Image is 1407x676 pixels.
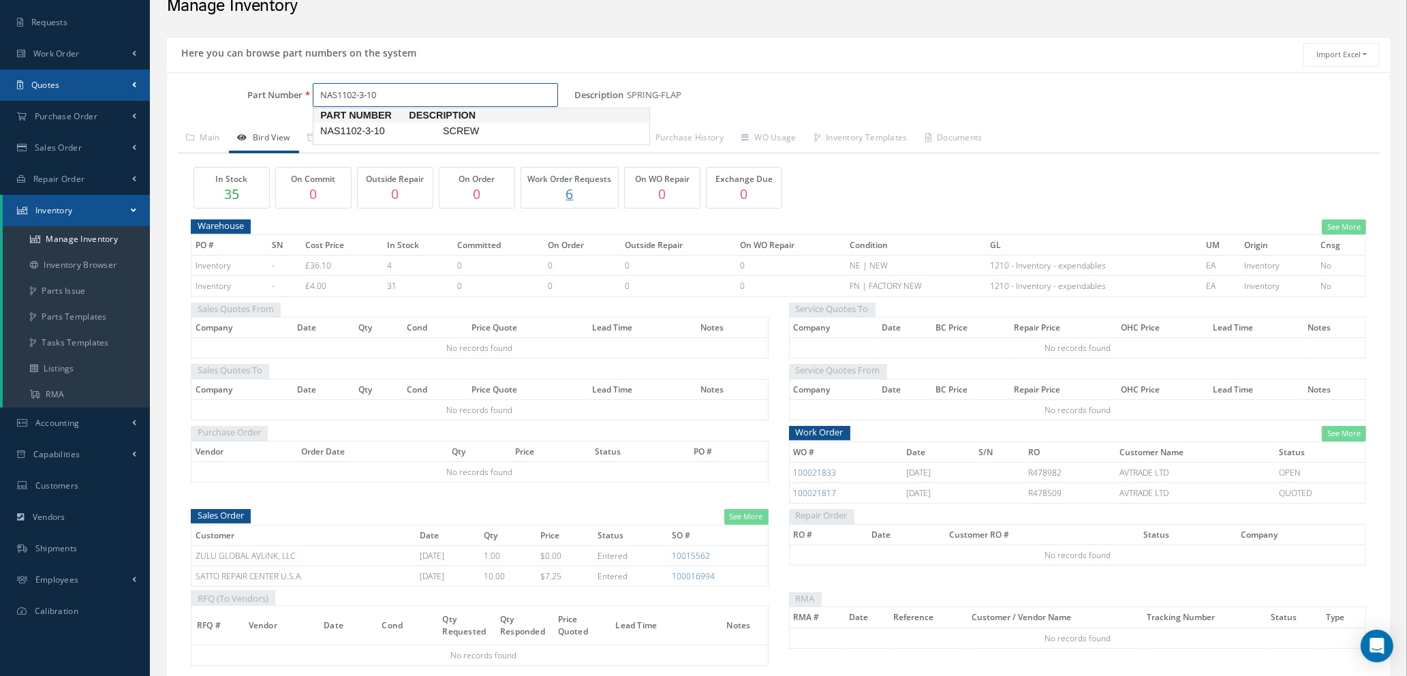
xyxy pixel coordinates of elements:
[1139,524,1237,544] th: Status
[1202,256,1240,276] td: EA
[197,618,221,631] span: RFQ #
[789,544,1366,565] td: No records found
[1267,607,1322,628] th: Status
[191,338,769,358] td: No records found
[268,276,301,296] td: -
[789,524,867,544] th: RO #
[354,318,403,338] th: Qty
[544,235,621,256] th: On Order
[443,184,511,204] p: 0
[448,441,511,461] th: Qty
[3,382,150,408] a: RMA
[544,276,621,296] td: 0
[846,256,986,276] td: NE | NEW
[525,184,615,204] p: 6
[301,235,383,256] th: Cost Price
[789,301,876,318] span: Service Quotes To
[442,612,486,636] span: Qty Requested
[1209,318,1303,338] th: Lead Time
[35,110,97,122] span: Purchase Order
[615,618,657,631] span: Lead Time
[536,566,593,586] td: $7.25
[588,318,696,338] th: Lead Time
[1024,462,1115,482] td: R478982
[35,480,79,491] span: Customers
[1275,462,1365,482] td: OPEN
[361,184,429,204] p: 0
[878,318,931,338] th: Date
[3,304,150,330] a: Parts Templates
[1024,482,1115,503] td: R478509
[544,256,621,276] td: 0
[672,550,710,562] a: 10015562
[467,379,588,399] th: Price Quote
[724,509,769,525] a: See More
[627,83,687,108] span: SPRING-FLAP
[416,545,479,566] td: [DATE]
[35,605,78,617] span: Calibration
[453,235,544,256] th: Committed
[593,525,668,545] th: Status
[297,441,448,461] th: Order Date
[416,566,479,586] td: [DATE]
[3,356,150,382] a: Listings
[1115,442,1275,462] th: Customer Name
[789,424,850,441] span: Work Order
[628,174,696,184] h5: On WO Repair
[789,399,1366,420] td: No records found
[3,278,150,304] a: Parts Issue
[902,482,974,503] td: [DATE]
[789,338,1366,358] td: No records found
[403,379,467,399] th: Cond
[177,43,416,59] h5: Here you can browse part numbers on the system
[511,441,590,461] th: Price
[1275,482,1365,503] td: QUOTED
[1303,379,1365,399] th: Notes
[902,442,974,462] th: Date
[318,124,440,138] span: NAS1102-3-10
[889,607,968,628] th: Reference
[805,125,916,153] a: Inventory Templates
[443,174,511,184] h5: On Order
[732,125,805,153] a: WO Usage
[167,90,303,100] label: Part Number
[500,612,545,636] span: Qty Responded
[945,524,1139,544] th: Customer RO #
[931,318,1010,338] th: BC Price
[191,362,269,379] span: Sales Quotes To
[467,318,588,338] th: Price Quote
[229,125,299,153] a: Bird View
[690,441,768,461] th: PO #
[1115,462,1275,482] td: AVTRADE LTD
[1240,276,1316,296] td: Inventory
[191,590,275,607] span: RFQ (To Vendors)
[196,280,231,292] span: Inventory
[1240,235,1316,256] th: Origin
[177,125,229,153] a: Main
[878,379,931,399] th: Date
[191,566,416,586] td: SATTO REPAIR CENTER U.S.A.
[789,607,845,628] th: RMA #
[536,545,593,566] td: $0.00
[35,542,78,554] span: Shipments
[631,125,732,153] a: Purchase History
[191,424,268,441] span: Purchase Order
[33,173,85,185] span: Repair Order
[789,442,902,462] th: WO #
[1115,482,1275,503] td: AVTRADE LTD
[525,174,615,184] h5: Work Order Requests
[736,256,846,276] td: 0
[453,256,544,276] td: 0
[196,260,231,271] span: Inventory
[736,235,846,256] th: On WO Repair
[191,301,281,318] span: Sales Quotes From
[480,525,537,545] th: Qty
[1316,235,1366,256] th: Cnsg
[354,379,403,399] th: Qty
[794,467,837,478] a: 100021833
[794,487,837,499] a: 100021817
[191,507,251,524] span: Sales Order
[1024,442,1115,462] th: RO
[191,217,251,234] span: Warehouse
[628,184,696,204] p: 0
